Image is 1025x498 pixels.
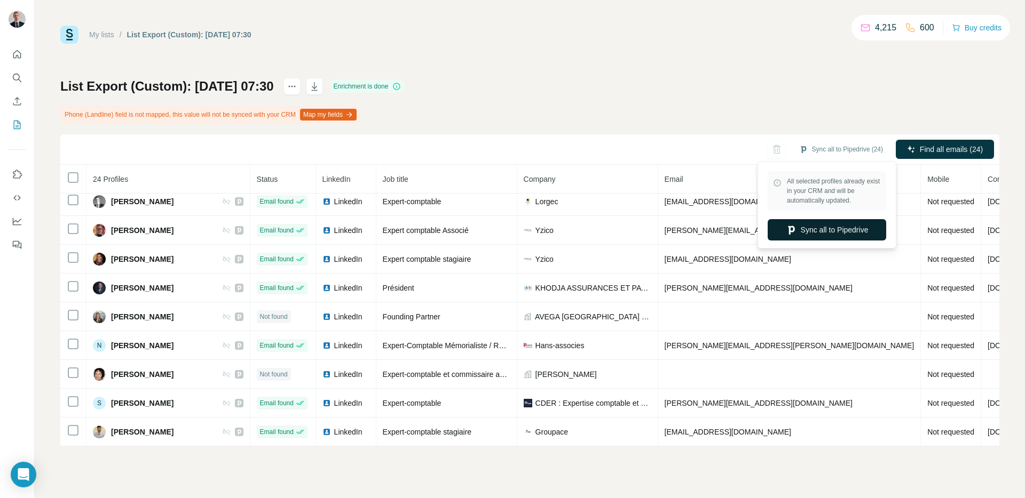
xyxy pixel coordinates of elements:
[535,369,597,380] span: [PERSON_NAME]
[111,340,174,351] span: [PERSON_NAME]
[334,311,362,322] span: LinkedIn
[60,106,359,124] div: Phone (Landline) field is not mapped, this value will not be synced with your CRM
[283,78,301,95] button: actions
[334,254,362,264] span: LinkedIn
[330,80,405,93] div: Enrichment is done
[9,235,26,254] button: Feedback
[952,20,1002,35] button: Buy credits
[260,398,294,408] span: Email found
[93,310,106,323] img: Avatar
[927,341,974,350] span: Not requested
[9,45,26,64] button: Quick start
[93,368,106,381] img: Avatar
[927,428,974,436] span: Not requested
[9,11,26,28] img: Avatar
[665,341,914,350] span: [PERSON_NAME][EMAIL_ADDRESS][PERSON_NAME][DOMAIN_NAME]
[260,427,294,437] span: Email found
[93,339,106,352] div: N
[260,370,288,379] span: Not found
[334,283,362,293] span: LinkedIn
[875,21,896,34] p: 4,215
[535,254,554,264] span: Yzico
[665,399,853,407] span: [PERSON_NAME][EMAIL_ADDRESS][DOMAIN_NAME]
[334,427,362,437] span: LinkedIn
[322,255,331,263] img: LinkedIn logo
[896,140,994,159] button: Find all emails (24)
[383,341,578,350] span: Expert-Comptable Mémorialiste / Responsable de dossiers
[322,226,331,235] img: LinkedIn logo
[322,197,331,206] img: LinkedIn logo
[334,369,362,380] span: LinkedIn
[111,283,174,293] span: [PERSON_NAME]
[260,254,294,264] span: Email found
[260,283,294,293] span: Email found
[111,254,174,264] span: [PERSON_NAME]
[927,399,974,407] span: Not requested
[383,197,441,206] span: Expert-comptable
[665,197,791,206] span: [EMAIL_ADDRESS][DOMAIN_NAME]
[93,397,106,409] div: S
[260,197,294,206] span: Email found
[322,399,331,407] img: LinkedIn logo
[524,175,556,183] span: Company
[260,312,288,322] span: Not found
[524,428,532,436] img: company-logo
[665,226,853,235] span: [PERSON_NAME][EMAIL_ADDRESS][DOMAIN_NAME]
[927,312,974,321] span: Not requested
[257,175,278,183] span: Status
[260,226,294,235] span: Email found
[260,341,294,350] span: Email found
[322,428,331,436] img: LinkedIn logo
[60,26,78,44] img: Surfe Logo
[93,175,128,183] span: 24 Profiles
[535,427,568,437] span: Groupace
[665,175,683,183] span: Email
[383,175,408,183] span: Job title
[334,225,362,236] span: LinkedIn
[127,29,251,40] div: List Export (Custom): [DATE] 07:30
[322,341,331,350] img: LinkedIn logo
[927,226,974,235] span: Not requested
[524,284,532,292] img: company-logo
[535,311,651,322] span: AVEGA [GEOGRAPHIC_DATA] SAS
[111,225,174,236] span: [PERSON_NAME]
[111,427,174,437] span: [PERSON_NAME]
[383,284,414,292] span: Président
[334,398,362,408] span: LinkedIn
[535,225,554,236] span: Yzico
[524,399,532,407] img: company-logo
[768,219,886,240] button: Sync all to Pipedrive
[111,196,174,207] span: [PERSON_NAME]
[383,428,472,436] span: Expert-comptable stagiaire
[665,284,853,292] span: [PERSON_NAME][EMAIL_ADDRESS][DOMAIN_NAME]
[927,284,974,292] span: Not requested
[535,196,558,207] span: Lorgec
[111,369,174,380] span: [PERSON_NAME]
[383,399,441,407] span: Expert-comptable
[9,68,26,87] button: Search
[524,226,532,235] img: company-logo
[524,255,532,263] img: company-logo
[383,370,538,379] span: Expert-comptable et commissaire aux comptes
[524,341,532,350] img: company-logo
[927,197,974,206] span: Not requested
[9,92,26,111] button: Enrich CSV
[535,340,585,351] span: Hans-associes
[93,195,106,208] img: Avatar
[9,165,26,184] button: Use Surfe on LinkedIn
[300,109,357,121] button: Map my fields
[927,370,974,379] span: Not requested
[93,253,106,266] img: Avatar
[322,284,331,292] img: LinkedIn logo
[93,224,106,237] img: Avatar
[792,141,890,157] button: Sync all to Pipedrive (24)
[334,196,362,207] span: LinkedIn
[9,188,26,207] button: Use Surfe API
[524,197,532,206] img: company-logo
[535,283,651,293] span: KHODJA ASSURANCES ET PATRIMOINE
[920,144,983,155] span: Find all emails (24)
[322,175,351,183] span: LinkedIn
[93,282,106,294] img: Avatar
[665,255,791,263] span: [EMAIL_ADDRESS][DOMAIN_NAME]
[120,29,122,40] li: /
